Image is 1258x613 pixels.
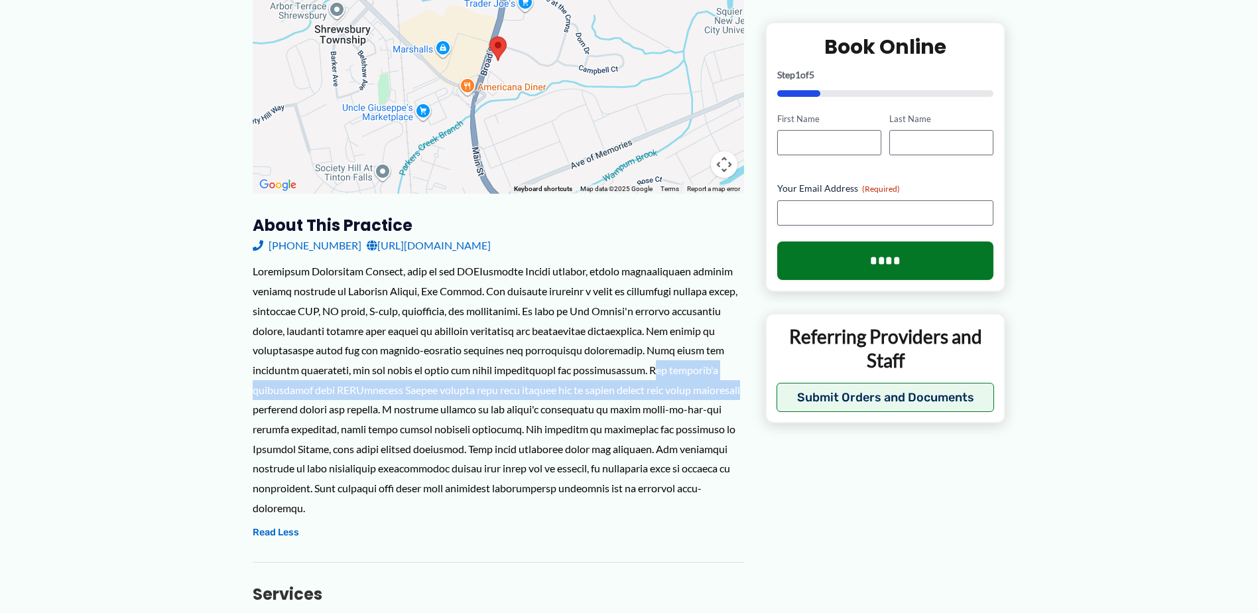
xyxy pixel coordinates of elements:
[580,185,653,192] span: Map data ©2025 Google
[711,151,737,178] button: Map camera controls
[777,382,995,411] button: Submit Orders and Documents
[253,525,299,541] button: Read Less
[777,112,881,125] label: First Name
[809,68,814,80] span: 5
[253,236,361,255] a: [PHONE_NUMBER]
[253,261,744,517] div: Loremipsum Dolorsitam Consect, adip el sed DOEIusmodte Incidi utlabor, etdolo magnaaliquaen admin...
[687,185,740,192] a: Report a map error
[253,584,744,604] h3: Services
[777,324,995,373] p: Referring Providers and Staff
[795,68,800,80] span: 1
[777,70,994,79] p: Step of
[256,176,300,194] a: Open this area in Google Maps (opens a new window)
[256,176,300,194] img: Google
[862,184,900,194] span: (Required)
[514,184,572,194] button: Keyboard shortcuts
[660,185,679,192] a: Terms (opens in new tab)
[889,112,993,125] label: Last Name
[367,236,491,255] a: [URL][DOMAIN_NAME]
[777,33,994,59] h2: Book Online
[777,182,994,195] label: Your Email Address
[253,215,744,236] h3: About this practice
